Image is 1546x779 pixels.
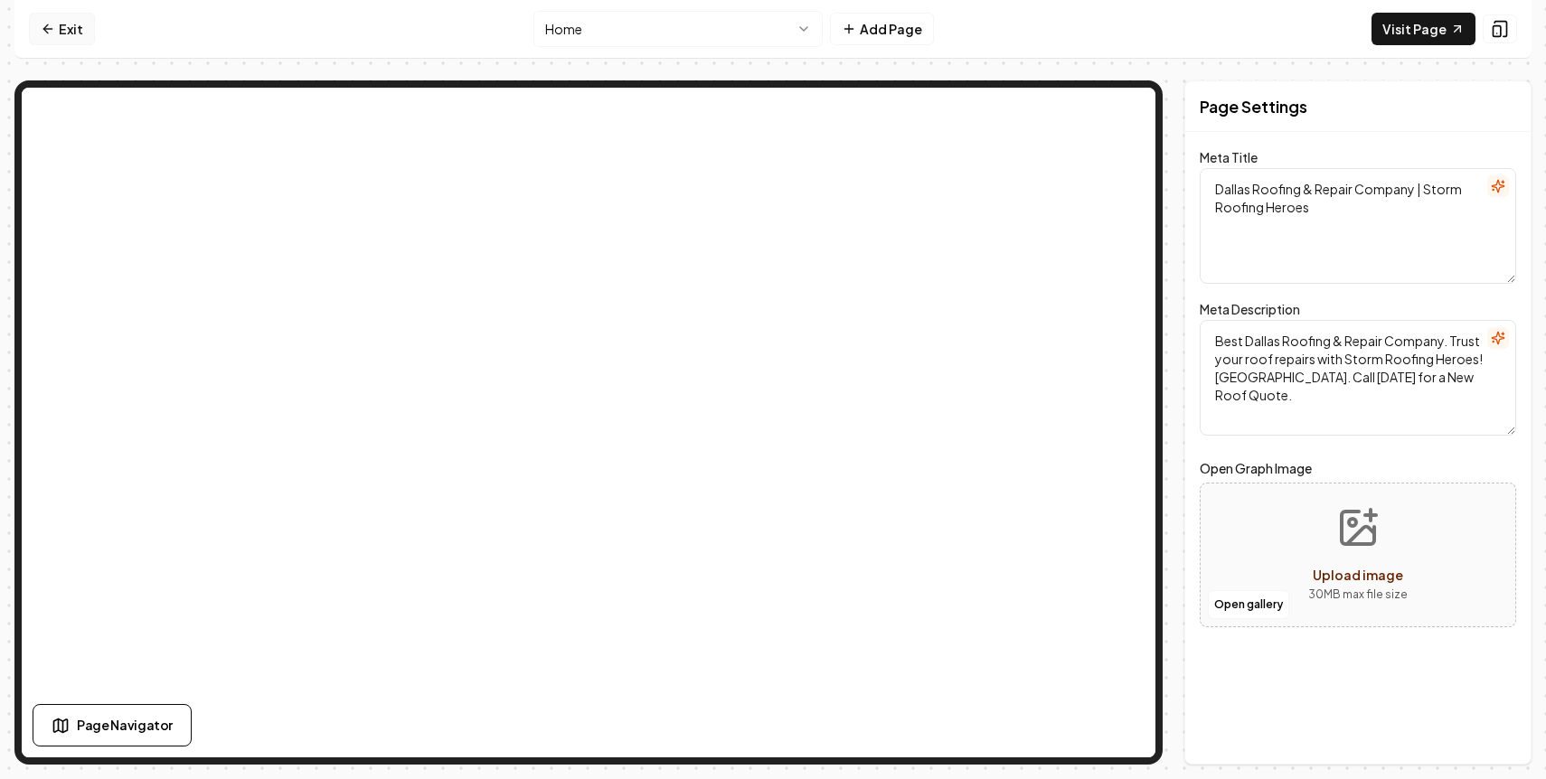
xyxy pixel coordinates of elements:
button: Upload image [1294,492,1422,618]
label: Meta Title [1200,149,1258,165]
button: Add Page [830,13,934,45]
label: Meta Description [1200,301,1300,317]
p: 30 MB max file size [1308,586,1408,604]
a: Visit Page [1372,13,1475,45]
label: Open Graph Image [1200,457,1516,479]
span: Page Navigator [77,716,173,735]
h2: Page Settings [1200,94,1307,119]
a: Exit [29,13,95,45]
button: Open gallery [1208,590,1289,619]
button: Page Navigator [33,704,192,746]
span: Upload image [1313,567,1403,583]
